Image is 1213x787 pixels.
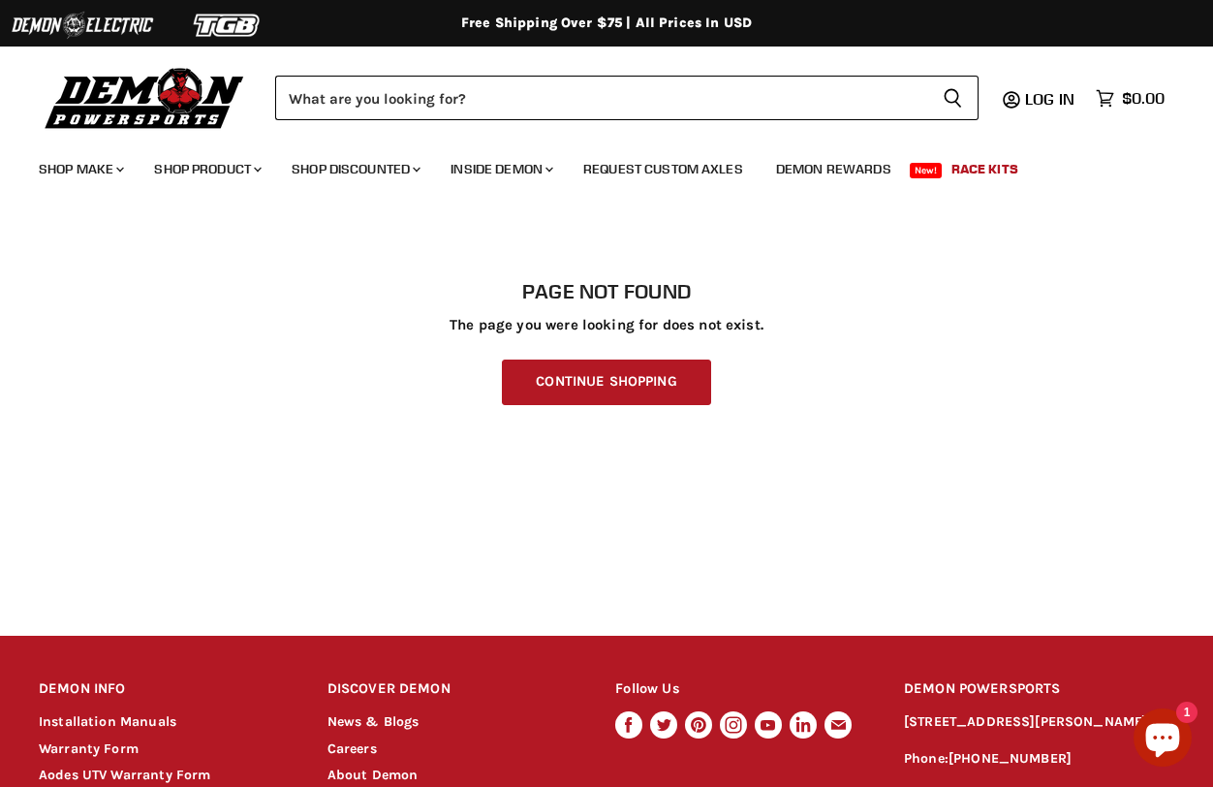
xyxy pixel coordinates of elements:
[904,667,1174,712] h2: DEMON POWERSPORTS
[327,740,377,757] a: Careers
[155,7,300,44] img: TGB Logo 2
[39,767,210,783] a: Aodes UTV Warranty Form
[327,713,420,730] a: News & Blogs
[904,748,1174,771] p: Phone:
[1025,89,1074,109] span: Log in
[39,740,139,757] a: Warranty Form
[910,163,943,178] span: New!
[39,713,176,730] a: Installation Manuals
[275,76,979,120] form: Product
[10,7,155,44] img: Demon Electric Logo 2
[502,360,710,405] a: Continue Shopping
[1016,90,1086,108] a: Log in
[275,76,927,120] input: Search
[39,63,251,132] img: Demon Powersports
[949,750,1072,767] a: [PHONE_NUMBER]
[927,76,979,120] button: Search
[39,280,1174,303] h1: Page not found
[904,711,1174,734] p: [STREET_ADDRESS][PERSON_NAME]
[436,149,565,189] a: Inside Demon
[140,149,273,189] a: Shop Product
[937,149,1033,189] a: Race Kits
[327,767,419,783] a: About Demon
[24,142,1160,189] ul: Main menu
[762,149,906,189] a: Demon Rewards
[1122,89,1165,108] span: $0.00
[39,667,291,712] h2: DEMON INFO
[615,667,867,712] h2: Follow Us
[39,317,1174,333] p: The page you were looking for does not exist.
[327,667,579,712] h2: DISCOVER DEMON
[569,149,758,189] a: Request Custom Axles
[24,149,136,189] a: Shop Make
[277,149,432,189] a: Shop Discounted
[1086,84,1174,112] a: $0.00
[1128,708,1197,771] inbox-online-store-chat: Shopify online store chat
